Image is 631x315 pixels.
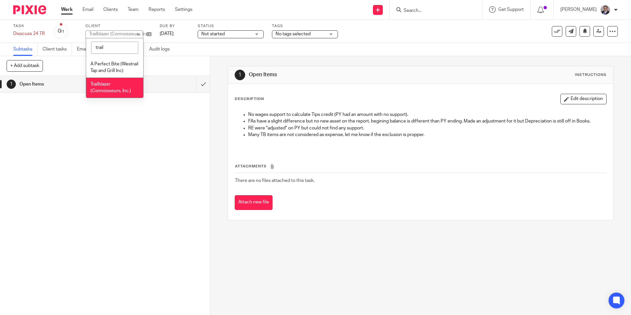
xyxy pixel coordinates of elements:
[103,6,118,13] a: Clients
[235,195,273,210] button: Attach new file
[13,43,38,56] a: Subtasks
[403,8,462,14] input: Search
[235,70,245,80] div: 1
[276,32,311,36] span: No tags selected
[19,79,133,89] h1: Open Items
[149,43,175,56] a: Audit logs
[149,6,165,13] a: Reports
[7,80,16,89] div: 1
[83,6,93,13] a: Email
[91,42,138,54] input: Search options...
[61,30,64,33] small: /1
[85,23,151,29] label: Client
[160,23,189,29] label: Due by
[249,71,435,78] h1: Open Items
[235,96,264,102] p: Description
[77,43,95,56] a: Emails
[175,6,192,13] a: Settings
[128,6,139,13] a: Team
[248,111,606,118] p: No wages support to calculate Tips credit (PY had an amount with no support).
[248,131,606,138] p: Many TB items are not considered as expense, let me know if the exclusion is propper.
[235,164,267,168] span: Attachments
[575,72,607,78] div: Instructions
[90,82,131,93] span: Trailblazer (Connoisseurs, Inc.)
[201,32,225,36] span: Not started
[272,23,338,29] label: Tags
[13,23,45,29] label: Task
[160,31,174,36] span: [DATE]
[248,118,606,124] p: FAs have a slight difference but no new asset on the report, begining balance is different than P...
[560,94,607,104] button: Edit description
[498,7,524,12] span: Get Support
[235,178,315,183] span: There are no files attached to this task.
[13,5,46,14] img: Pixie
[600,5,611,15] img: thumbnail_IMG_0720.jpg
[560,6,597,13] p: [PERSON_NAME]
[90,62,138,73] span: A Perfect Bite (Westrail Tap and Grill Inc)
[7,60,43,71] button: + Add subtask
[61,6,73,13] a: Work
[89,32,151,36] div: Trailblazer (Connoisseurs, Inc.)
[198,23,264,29] label: Status
[43,43,72,56] a: Client tasks
[13,30,45,37] div: Disscuss 24 TR
[248,125,606,131] p: RE were "adjusted" on PY but could not find any support.
[58,27,64,35] div: 0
